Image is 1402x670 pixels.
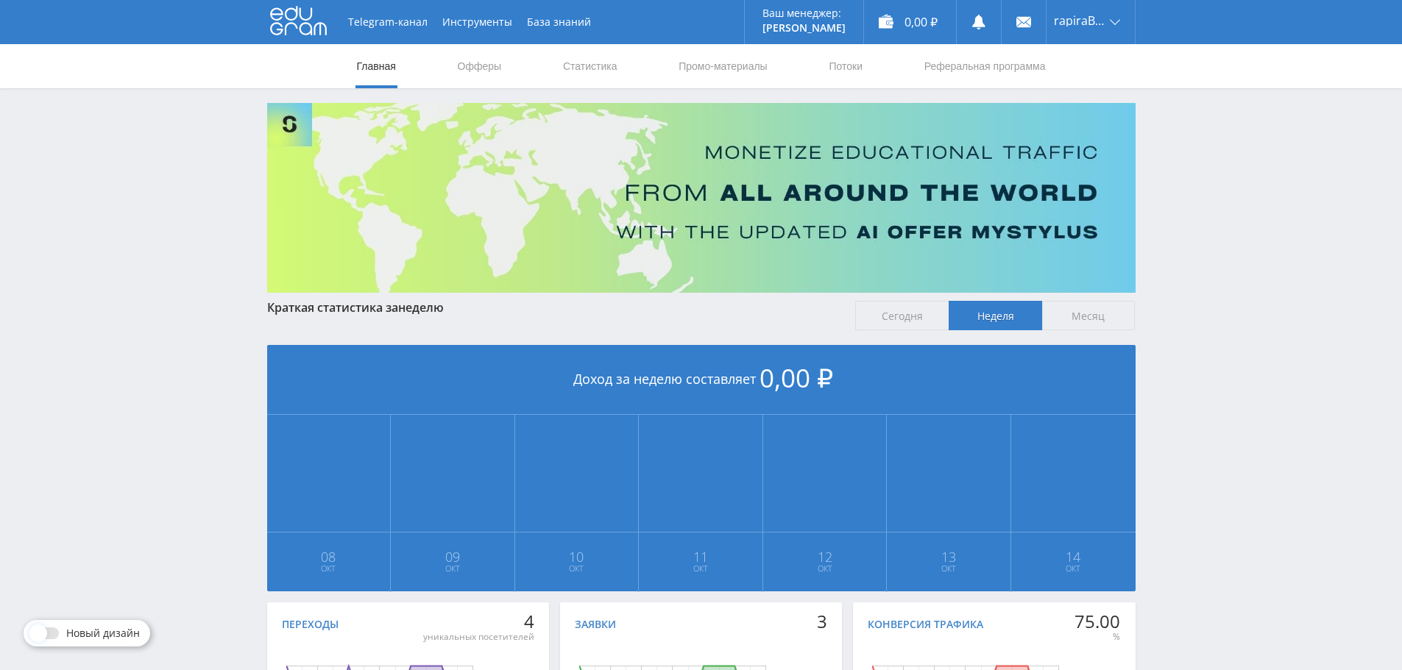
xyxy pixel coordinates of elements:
[855,301,949,330] span: Сегодня
[66,627,140,639] span: Новый дизайн
[949,301,1042,330] span: Неделя
[923,44,1047,88] a: Реферальная программа
[267,103,1136,293] img: Banner
[423,611,534,632] div: 4
[516,551,638,563] span: 10
[575,619,616,630] div: Заявки
[268,551,390,563] span: 08
[827,44,864,88] a: Потоки
[888,551,1010,563] span: 13
[868,619,983,630] div: Конверсия трафика
[764,551,886,563] span: 12
[764,563,886,574] span: Окт
[398,299,444,316] span: неделю
[282,619,339,630] div: Переходы
[562,44,619,88] a: Статистика
[456,44,503,88] a: Офферы
[1074,611,1120,632] div: 75.00
[423,631,534,643] div: уникальных посетителей
[1042,301,1136,330] span: Месяц
[1012,551,1135,563] span: 14
[1074,631,1120,643] div: %
[1054,15,1105,26] span: rapiraBy44
[760,360,833,395] span: 0,00 ₽
[516,563,638,574] span: Окт
[392,563,514,574] span: Окт
[267,301,841,314] div: Краткая статистика за
[1012,563,1135,574] span: Окт
[762,7,846,19] p: Ваш менеджер:
[267,345,1136,415] div: Доход за неделю составляет
[392,551,514,563] span: 09
[817,611,827,632] div: 3
[640,551,762,563] span: 11
[762,22,846,34] p: [PERSON_NAME]
[268,563,390,574] span: Окт
[640,563,762,574] span: Окт
[888,563,1010,574] span: Окт
[355,44,397,88] a: Главная
[677,44,768,88] a: Промо-материалы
